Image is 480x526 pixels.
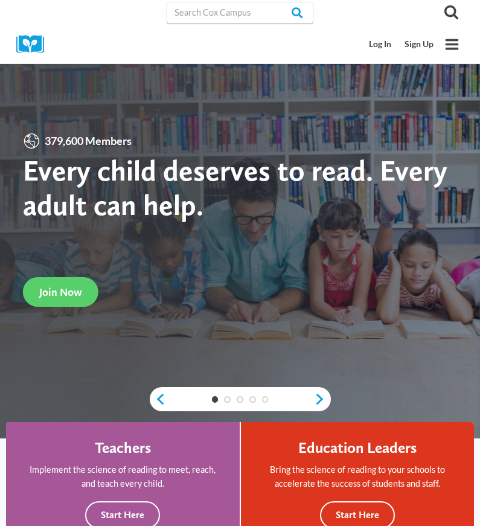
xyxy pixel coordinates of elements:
[249,396,256,403] a: 4
[22,463,223,490] p: Implement the science of reading to meet, reach, and teach every child.
[262,396,269,403] a: 5
[40,132,136,150] span: 379,600 Members
[257,463,458,490] p: Bring the science of reading to your schools to accelerate the success of students and staff.
[150,387,331,411] div: content slider buttons
[363,33,440,56] nav: Secondary Mobile Navigation
[298,438,417,457] h4: Education Leaders
[95,438,151,457] h4: Teachers
[363,33,398,56] a: Log In
[23,153,447,222] strong: Every child deserves to read. Every adult can help.
[224,396,231,403] a: 2
[440,33,464,56] button: Open menu
[23,277,98,307] a: Join Now
[16,35,53,54] img: Cox Campus
[315,393,331,406] a: next
[167,2,314,24] input: Search Cox Campus
[212,396,219,403] a: 1
[237,396,243,403] a: 3
[150,393,166,406] a: previous
[39,286,82,298] span: Join Now
[398,33,440,56] a: Sign Up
